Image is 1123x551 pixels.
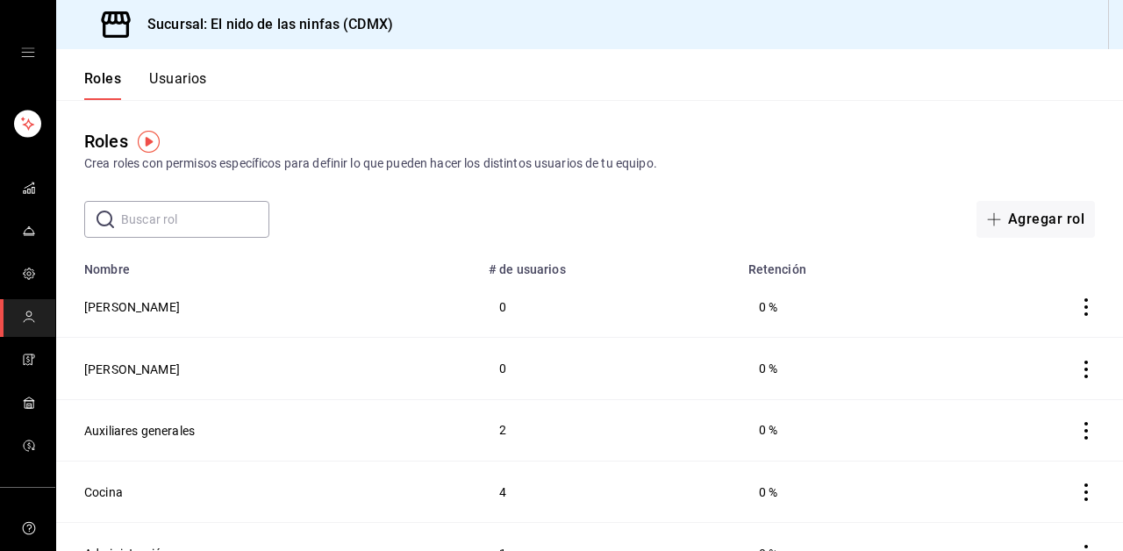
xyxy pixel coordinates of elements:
td: 4 [478,461,738,522]
button: Usuarios [149,70,207,100]
h3: Sucursal: El nido de las ninfas (CDMX) [133,14,393,35]
th: # de usuarios [478,252,738,276]
td: 0 % [738,399,948,461]
div: Crea roles con permisos específicos para definir lo que pueden hacer los distintos usuarios de tu... [84,154,1095,173]
button: [PERSON_NAME] [84,361,180,378]
td: 2 [478,399,738,461]
th: Retención [738,252,948,276]
div: navigation tabs [84,70,207,100]
div: Roles [84,128,128,154]
td: 0 % [738,276,948,338]
td: 0 [478,338,738,399]
button: actions [1077,361,1095,378]
button: open drawer [21,46,35,60]
button: Roles [84,70,121,100]
button: Cocina [84,483,123,501]
button: Auxiliares generales [84,422,195,440]
input: Buscar rol [121,202,269,237]
td: 0 [478,276,738,338]
th: Nombre [56,252,478,276]
img: Tooltip marker [138,131,160,153]
button: Agregar rol [976,201,1095,238]
button: actions [1077,298,1095,316]
button: actions [1077,422,1095,440]
button: [PERSON_NAME] [84,298,180,316]
button: actions [1077,483,1095,501]
td: 0 % [738,461,948,522]
td: 0 % [738,338,948,399]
